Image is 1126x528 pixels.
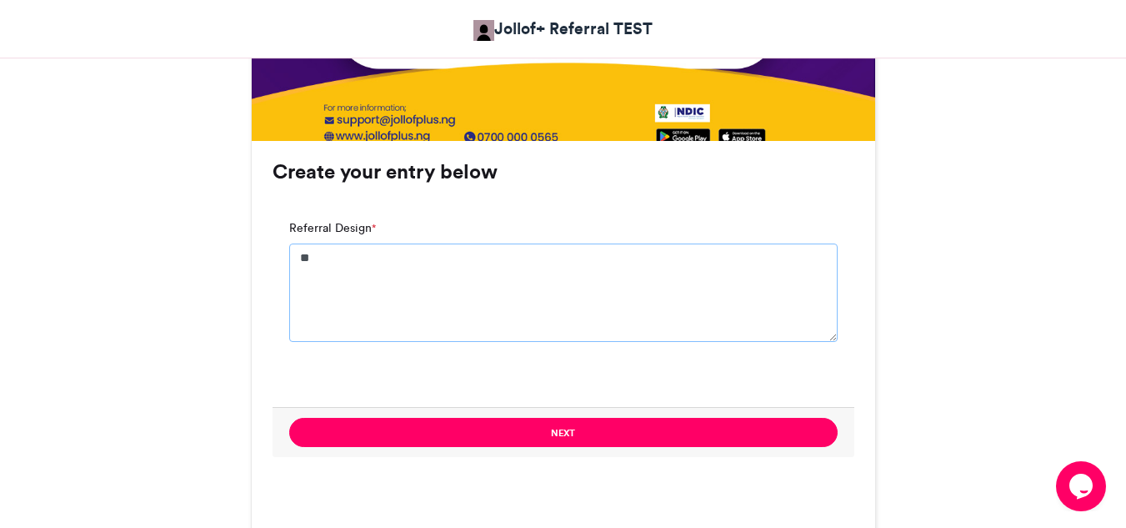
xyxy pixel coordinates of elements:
a: Jollof+ Referral TEST [473,17,653,41]
button: Next [289,418,838,447]
iframe: chat widget [1056,461,1109,511]
img: Jollof+ Referral TEST [473,20,494,41]
h3: Create your entry below [273,162,854,182]
label: Referral Design [289,219,376,237]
